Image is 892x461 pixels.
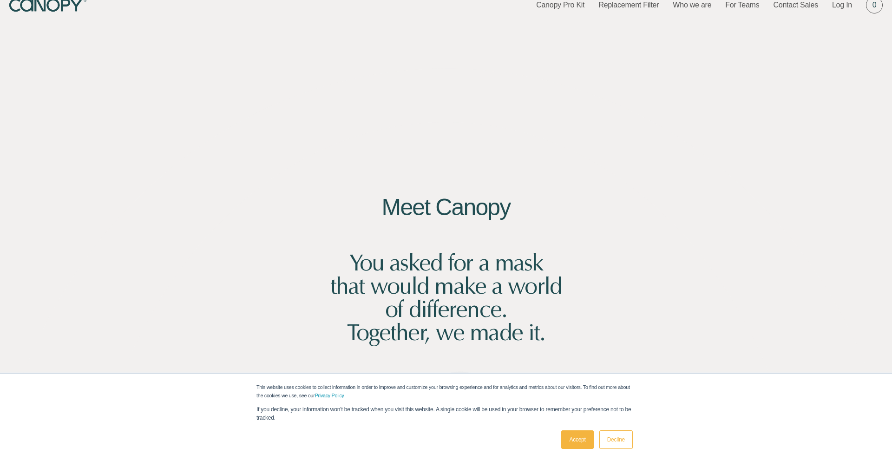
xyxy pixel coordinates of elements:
h2: Meet Canopy [323,196,569,219]
a: Privacy Policy [315,393,344,398]
a: Accept [561,430,593,449]
span: This website uses cookies to collect information in order to improve and customize your browsing ... [256,384,630,398]
h2: You asked for a mask that would make a world of difference. Together, we made it. [323,228,569,344]
a: Decline [599,430,633,449]
p: If you decline, your information won’t be tracked when you visit this website. A single cookie wi... [256,405,636,422]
